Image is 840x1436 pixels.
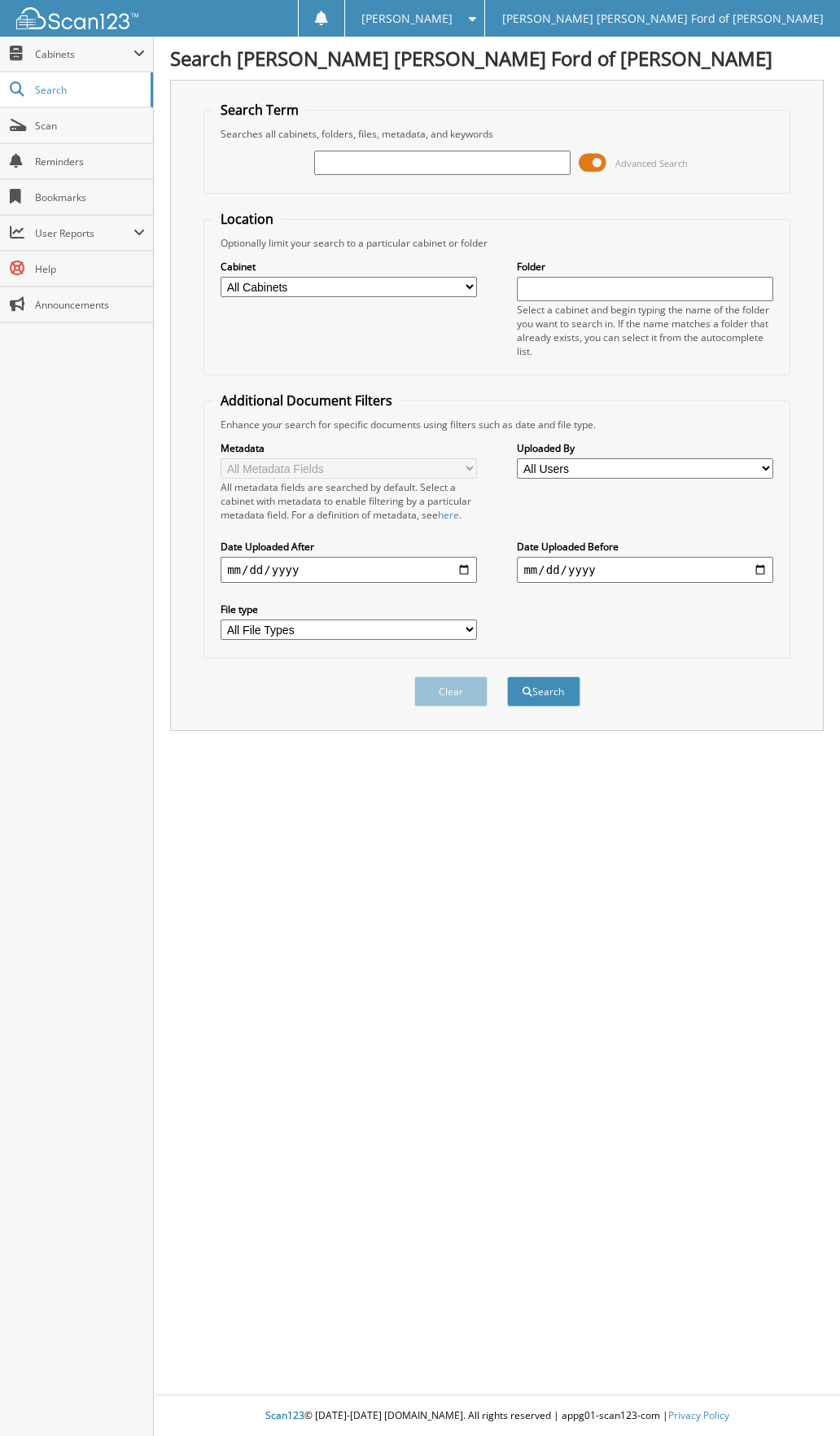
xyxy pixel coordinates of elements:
div: Searches all cabinets, folders, files, metadata, and keywords [212,127,781,141]
h1: Search [PERSON_NAME] [PERSON_NAME] Ford of [PERSON_NAME] [170,45,824,72]
span: Cabinets [35,47,133,61]
div: Optionally limit your search to a particular cabinet or folder [212,236,781,250]
label: Date Uploaded Before [517,540,772,554]
span: [PERSON_NAME] [PERSON_NAME] Ford of [PERSON_NAME] [502,14,824,24]
span: User Reports [35,226,133,240]
label: Date Uploaded After [221,540,476,554]
span: Reminders [35,155,145,169]
button: Clear [414,676,488,707]
a: here [438,508,459,522]
span: Scan123 [265,1408,304,1422]
legend: Search Term [212,101,307,119]
span: Announcements [35,298,145,312]
label: Folder [517,260,772,274]
span: Bookmarks [35,190,145,204]
div: Select a cabinet and begin typing the name of the folder you want to search in. If the name match... [517,303,772,358]
input: end [517,557,772,583]
button: Search [507,676,580,707]
span: Search [35,83,142,97]
label: File type [221,602,476,616]
label: Uploaded By [517,441,772,455]
label: Metadata [221,441,476,455]
span: Scan [35,119,145,133]
legend: Location [212,210,282,228]
div: All metadata fields are searched by default. Select a cabinet with metadata to enable filtering b... [221,480,476,522]
span: [PERSON_NAME] [361,14,453,24]
div: Enhance your search for specific documents using filters such as date and file type. [212,418,781,431]
img: scan123-logo-white.svg [16,7,138,29]
label: Cabinet [221,260,476,274]
div: © [DATE]-[DATE] [DOMAIN_NAME]. All rights reserved | appg01-scan123-com | [154,1396,840,1436]
span: Help [35,262,145,276]
span: Advanced Search [615,157,688,169]
a: Privacy Policy [668,1408,729,1422]
legend: Additional Document Filters [212,392,400,409]
input: start [221,557,476,583]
